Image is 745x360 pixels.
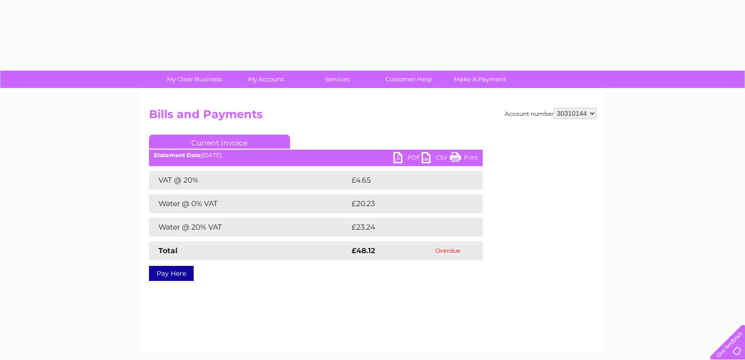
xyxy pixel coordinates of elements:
a: Pay Here [149,266,194,281]
a: Services [298,71,376,88]
td: VAT @ 20% [149,171,349,190]
td: £23.24 [349,218,463,237]
td: £20.23 [349,194,463,213]
b: Statement Date: [154,152,202,159]
a: Customer Help [370,71,447,88]
td: Overdue [414,241,483,260]
a: Make A Payment [441,71,519,88]
strong: £48.12 [352,246,375,255]
a: Current Invoice [149,135,290,149]
a: Print [450,152,478,166]
h2: Bills and Payments [149,108,596,126]
td: Water @ 20% VAT [149,218,349,237]
a: My Clear Business [156,71,233,88]
strong: Total [158,246,178,255]
a: PDF [393,152,422,166]
div: Account number [505,108,596,119]
div: [DATE] [149,152,483,159]
a: CSV [422,152,450,166]
td: Water @ 0% VAT [149,194,349,213]
td: £4.65 [349,171,461,190]
a: My Account [227,71,305,88]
